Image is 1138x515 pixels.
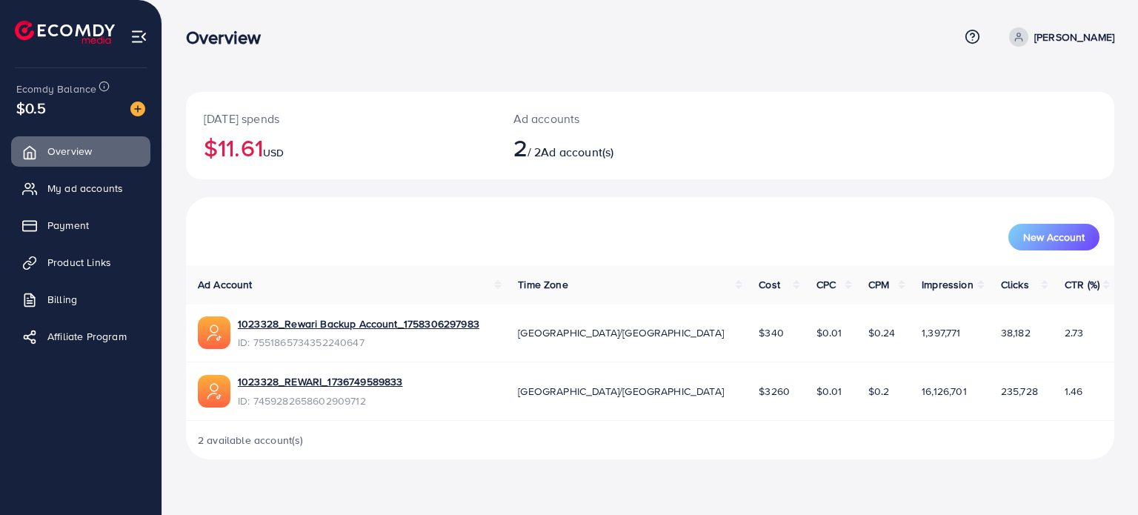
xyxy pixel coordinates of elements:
[518,325,724,340] span: [GEOGRAPHIC_DATA]/[GEOGRAPHIC_DATA]
[541,144,613,160] span: Ad account(s)
[47,292,77,307] span: Billing
[1001,277,1029,292] span: Clicks
[922,384,967,399] span: 16,126,701
[816,277,836,292] span: CPC
[130,28,147,45] img: menu
[238,393,402,408] span: ID: 7459282658602909712
[238,316,479,331] a: 1023328_Rewari Backup Account_1758306297983
[16,82,96,96] span: Ecomdy Balance
[47,329,127,344] span: Affiliate Program
[1065,277,1099,292] span: CTR (%)
[1008,224,1099,250] button: New Account
[47,181,123,196] span: My ad accounts
[204,133,478,162] h2: $11.61
[11,322,150,351] a: Affiliate Program
[759,384,790,399] span: $3260
[816,384,842,399] span: $0.01
[759,325,784,340] span: $340
[198,277,253,292] span: Ad Account
[11,136,150,166] a: Overview
[186,27,273,48] h3: Overview
[518,384,724,399] span: [GEOGRAPHIC_DATA]/[GEOGRAPHIC_DATA]
[198,375,230,408] img: ic-ads-acc.e4c84228.svg
[238,374,402,389] a: 1023328_REWARI_1736749589833
[47,218,89,233] span: Payment
[11,285,150,314] a: Billing
[759,277,780,292] span: Cost
[130,102,145,116] img: image
[15,21,115,44] img: logo
[1001,325,1031,340] span: 38,182
[868,384,890,399] span: $0.2
[513,133,710,162] h2: / 2
[1003,27,1114,47] a: [PERSON_NAME]
[204,110,478,127] p: [DATE] spends
[11,210,150,240] a: Payment
[16,97,47,119] span: $0.5
[1065,384,1083,399] span: 1.46
[518,277,568,292] span: Time Zone
[263,145,284,160] span: USD
[1023,232,1085,242] span: New Account
[47,255,111,270] span: Product Links
[868,325,896,340] span: $0.24
[11,247,150,277] a: Product Links
[198,316,230,349] img: ic-ads-acc.e4c84228.svg
[198,433,304,448] span: 2 available account(s)
[513,110,710,127] p: Ad accounts
[513,130,528,165] span: 2
[238,335,479,350] span: ID: 7551865734352240647
[868,277,889,292] span: CPM
[1001,384,1038,399] span: 235,728
[922,325,960,340] span: 1,397,771
[1034,28,1114,46] p: [PERSON_NAME]
[1065,325,1084,340] span: 2.73
[11,173,150,203] a: My ad accounts
[816,325,842,340] span: $0.01
[47,144,92,159] span: Overview
[922,277,974,292] span: Impression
